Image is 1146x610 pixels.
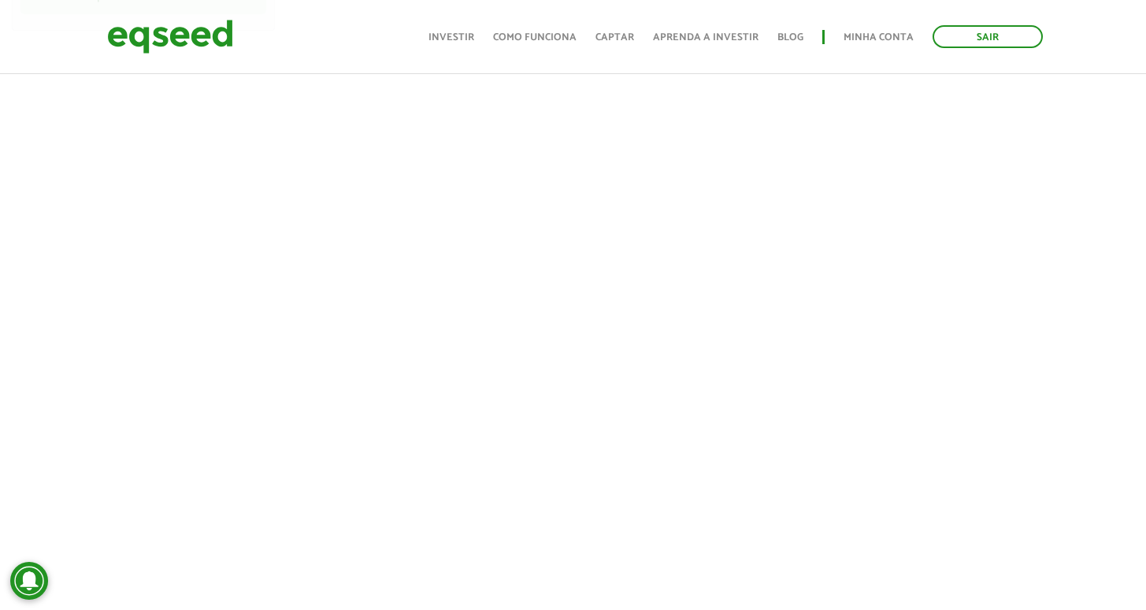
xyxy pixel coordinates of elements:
a: Minha conta [844,32,914,43]
a: Sair [933,25,1043,48]
a: Investir [428,32,474,43]
a: Aprenda a investir [653,32,758,43]
a: Captar [595,32,634,43]
a: Blog [777,32,803,43]
img: EqSeed [107,16,233,58]
a: Como funciona [493,32,577,43]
